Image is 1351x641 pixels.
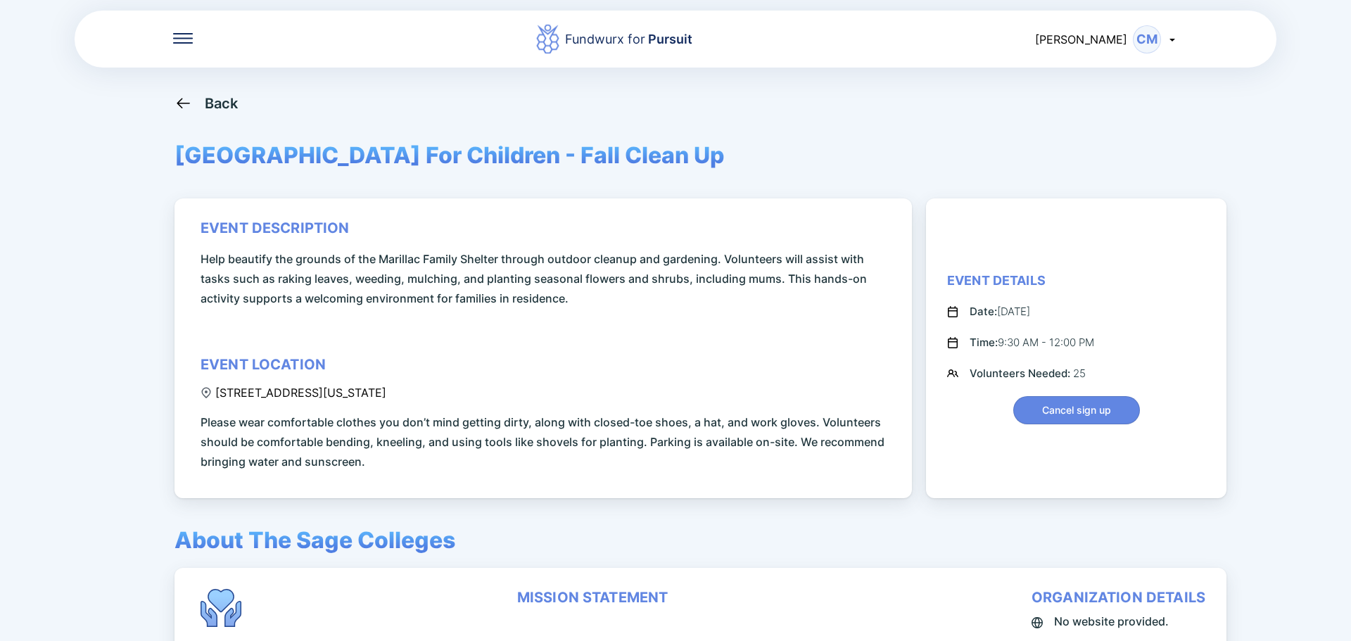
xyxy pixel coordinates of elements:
span: Help beautify the grounds of the Marillac Family Shelter through outdoor cleanup and gardening. V... [201,249,891,308]
span: Time: [970,336,998,349]
span: Please wear comfortable clothes you don’t mind getting dirty, along with closed-toe shoes, a hat,... [201,412,891,471]
div: [STREET_ADDRESS][US_STATE] [201,386,386,400]
div: event location [201,356,326,373]
span: Cancel sign up [1042,403,1111,417]
div: CM [1133,25,1161,53]
div: organization details [1032,589,1205,606]
span: [PERSON_NAME] [1035,32,1127,46]
span: Volunteers Needed: [970,367,1073,380]
div: Fundwurx for [565,30,692,49]
div: [DATE] [970,303,1030,320]
button: Cancel sign up [1013,396,1140,424]
span: Date: [970,305,997,318]
span: Pursuit [645,32,692,46]
div: Event Details [947,272,1046,289]
div: mission statement [517,589,668,606]
span: No website provided. [1054,611,1169,631]
span: [GEOGRAPHIC_DATA] For Children - Fall Clean Up [175,141,724,169]
span: About The Sage Colleges [175,526,455,554]
div: 25 [970,365,1086,382]
div: Back [205,95,239,112]
div: event description [201,220,350,236]
div: 9:30 AM - 12:00 PM [970,334,1094,351]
